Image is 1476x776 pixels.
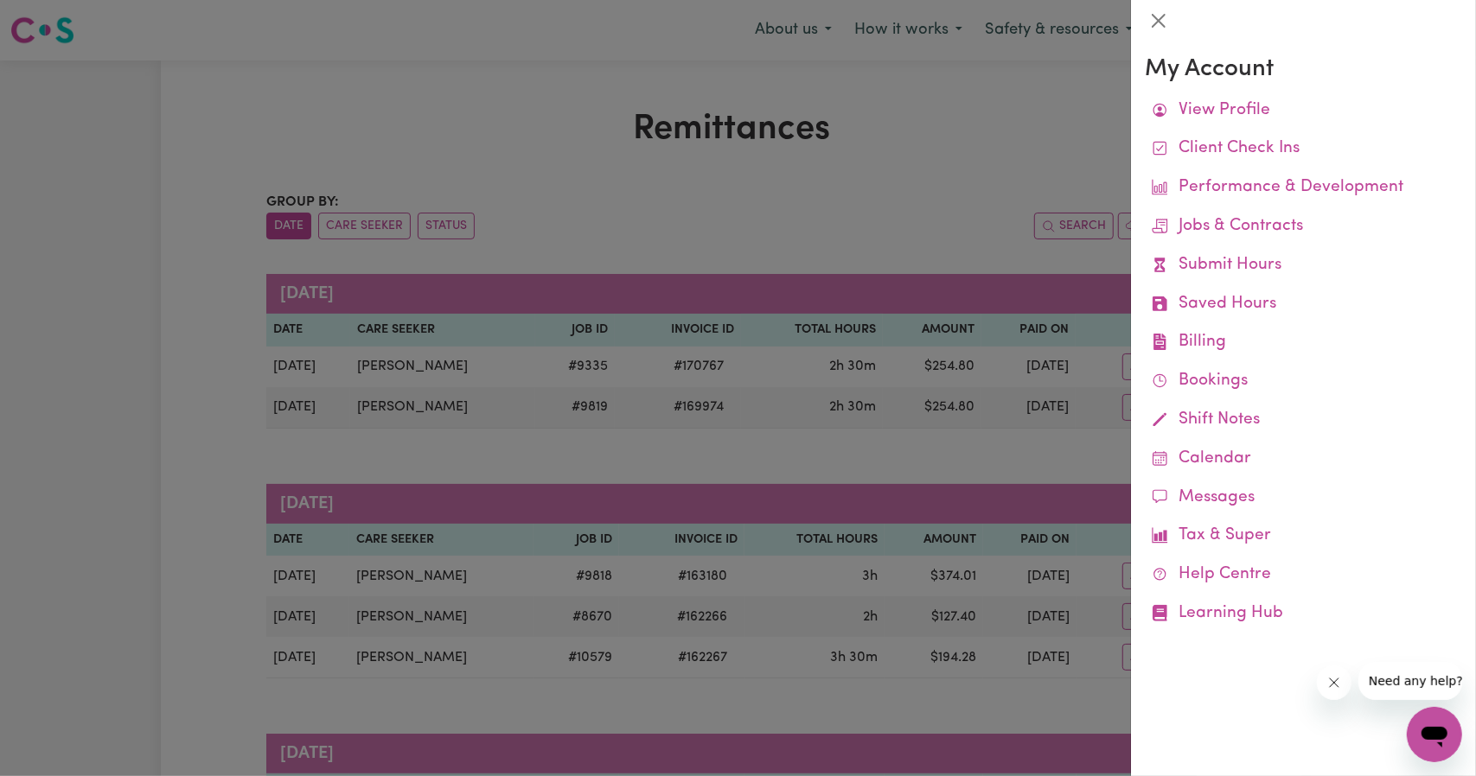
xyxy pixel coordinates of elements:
a: Learning Hub [1145,595,1462,633]
h3: My Account [1145,55,1462,85]
a: Jobs & Contracts [1145,207,1462,246]
a: Billing [1145,323,1462,362]
a: Tax & Super [1145,517,1462,556]
button: Close [1145,7,1172,35]
iframe: Close message [1317,665,1351,700]
span: Need any help? [10,12,105,26]
a: Performance & Development [1145,169,1462,207]
a: Calendar [1145,440,1462,479]
a: View Profile [1145,92,1462,130]
a: Submit Hours [1145,246,1462,285]
a: Help Centre [1145,556,1462,595]
a: Messages [1145,479,1462,518]
iframe: Button to launch messaging window [1407,707,1462,762]
a: Saved Hours [1145,285,1462,324]
a: Shift Notes [1145,401,1462,440]
a: Bookings [1145,362,1462,401]
a: Client Check Ins [1145,130,1462,169]
iframe: Message from company [1358,662,1462,700]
